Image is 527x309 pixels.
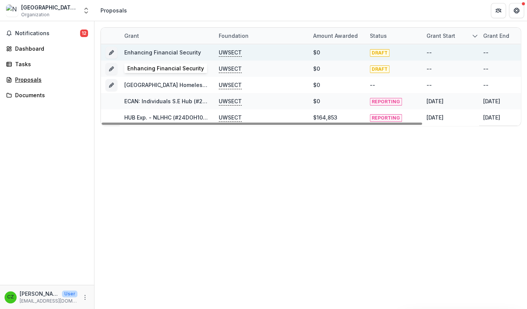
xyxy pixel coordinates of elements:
p: UWSECT [219,97,242,106]
svg: sorted descending [472,33,478,39]
div: $164,853 [313,113,337,121]
p: UWSECT [219,81,242,89]
div: Dashboard [15,45,85,53]
a: Documents [3,89,91,101]
a: Enhancing Financial Security [124,49,201,56]
p: UWSECT [219,48,242,57]
div: Amount awarded [309,32,362,40]
div: Foundation [214,28,309,44]
div: -- [370,81,375,89]
span: Notifications [15,30,80,37]
div: Status [365,32,391,40]
img: New London Homeless Hospitality Center [6,5,18,17]
div: [DATE] [427,113,444,121]
div: Grant [120,32,144,40]
span: Organization [21,11,49,18]
div: [DATE] [483,113,500,121]
div: -- [427,48,432,56]
span: DRAFT [370,49,389,57]
button: Grant 6418a05f-4a7e-4e83-90b1-9c656c2a3495 [105,79,117,91]
button: Partners [491,3,506,18]
div: Proposals [100,6,127,14]
span: 12 [80,30,88,37]
div: Amount awarded [309,28,365,44]
div: $0 [313,97,320,105]
div: Grant start [422,28,479,44]
button: Grant 64ba8003-2504-4fbf-ba94-059652845059 [105,63,117,75]
a: [GEOGRAPHIC_DATA] Homeless Hospitality Center - 2025 - Cold Weather 2025: #26DOHCAN000000DA [124,82,393,88]
a: Proposals [3,73,91,86]
button: Open entity switcher [81,3,91,18]
nav: breadcrumb [97,5,130,16]
p: UWSECT [219,65,242,73]
a: ECAN: Individuals S.E Hub (#24DOH1001DA) [124,98,238,104]
p: User [62,290,77,297]
div: Documents [15,91,85,99]
p: [EMAIL_ADDRESS][DOMAIN_NAME] [20,298,77,304]
span: REPORTING [370,114,402,122]
a: Dashboard [3,42,91,55]
span: REPORTING [370,98,402,106]
div: Foundation [214,32,253,40]
div: Grant start [422,32,460,40]
div: Grant end [479,32,514,40]
div: -- [483,81,488,89]
div: Grant [120,28,214,44]
div: -- [427,81,432,89]
a: Tasks [3,58,91,70]
div: Cathy Zall [7,295,14,300]
button: Notifications12 [3,27,91,39]
span: DRAFT [370,65,389,73]
div: Status [365,28,422,44]
div: Tasks [15,60,85,68]
button: Grant 27f0753d-5b4e-48d2-ac32-b51358e3d8fa [105,47,117,59]
div: -- [483,48,488,56]
div: -- [427,65,432,73]
div: $0 [313,65,320,73]
div: [DATE] [483,97,500,105]
p: UWSECT [219,113,242,122]
div: $0 [313,48,320,56]
div: $0 [313,81,320,89]
div: -- [483,65,488,73]
button: More [80,293,90,302]
p: [PERSON_NAME] [20,290,59,298]
div: [GEOGRAPHIC_DATA] Homeless Hospitality Center [21,3,78,11]
button: Get Help [509,3,524,18]
div: Proposals [15,76,85,84]
a: HUB Exp. - NLHHC (#24DOH1001HUBDA) [124,114,228,121]
a: Elder Services Navigation [124,65,192,72]
div: [DATE] [427,97,444,105]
